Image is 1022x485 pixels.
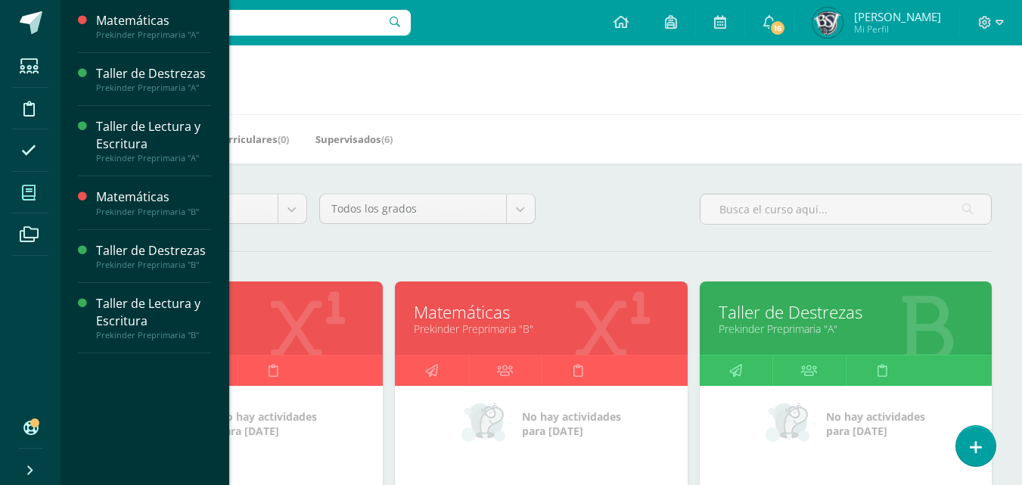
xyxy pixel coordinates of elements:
[812,8,843,38] img: 92f9e14468566f89e5818136acd33899.png
[320,194,535,223] a: Todos los grados
[769,20,786,36] span: 16
[96,118,211,163] a: Taller de Lectura y EscrituraPrekinder Preprimaria "A"
[96,82,211,93] div: Prekinder Preprimaria "A"
[96,65,211,93] a: Taller de DestrezasPrekinder Preprimaria "A"
[414,322,668,336] a: Prekinder Preprimaria "B"
[700,194,991,224] input: Busca el curso aquí...
[96,295,211,330] div: Taller de Lectura y Escritura
[854,23,941,36] span: Mi Perfil
[331,194,495,223] span: Todos los grados
[315,127,393,151] a: Supervisados(6)
[461,401,511,446] img: no_activities_small.png
[170,127,289,151] a: Mis Extracurriculares(0)
[766,401,815,446] img: no_activities_small.png
[96,295,211,340] a: Taller de Lectura y EscrituraPrekinder Preprimaria "B"
[719,322,973,336] a: Prekinder Preprimaria "A"
[110,300,364,324] a: Matemáticas
[70,10,411,36] input: Busca un usuario...
[381,132,393,146] span: (6)
[826,409,925,438] span: No hay actividades para [DATE]
[96,188,211,216] a: MatemáticasPrekinder Preprimaria "B"
[522,409,621,438] span: No hay actividades para [DATE]
[96,188,211,206] div: Matemáticas
[96,207,211,217] div: Prekinder Preprimaria "B"
[96,242,211,260] div: Taller de Destrezas
[414,300,668,324] a: Matemáticas
[96,242,211,270] a: Taller de DestrezasPrekinder Preprimaria "B"
[854,9,941,24] span: [PERSON_NAME]
[96,12,211,40] a: MatemáticasPrekinder Preprimaria "A"
[96,12,211,30] div: Matemáticas
[96,260,211,270] div: Prekinder Preprimaria "B"
[96,65,211,82] div: Taller de Destrezas
[218,409,317,438] span: No hay actividades para [DATE]
[96,153,211,163] div: Prekinder Preprimaria "A"
[96,118,211,153] div: Taller de Lectura y Escritura
[278,132,289,146] span: (0)
[96,30,211,40] div: Prekinder Preprimaria "A"
[719,300,973,324] a: Taller de Destrezas
[110,322,364,336] a: Prekinder Preprimaria "A"
[96,330,211,340] div: Prekinder Preprimaria "B"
